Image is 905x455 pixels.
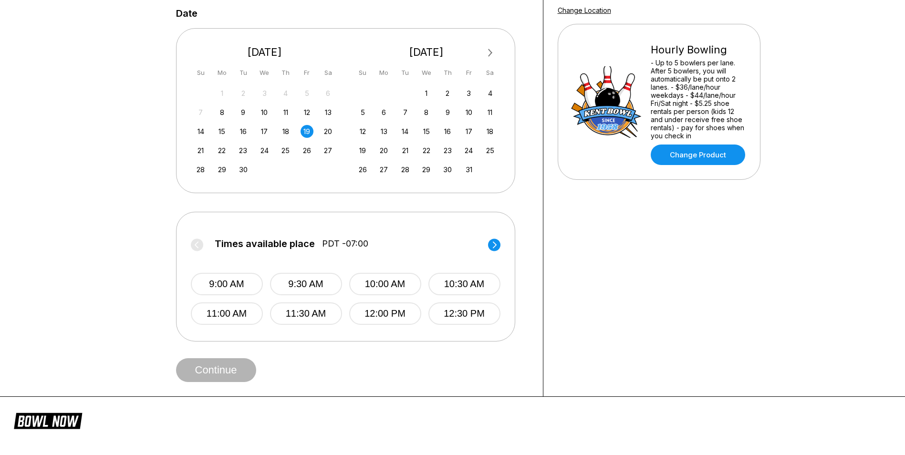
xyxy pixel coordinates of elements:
div: Not available Monday, September 1st, 2025 [216,87,229,100]
div: Choose Thursday, September 18th, 2025 [279,125,292,138]
div: Th [441,66,454,79]
div: We [258,66,271,79]
div: Choose Sunday, October 26th, 2025 [356,163,369,176]
div: Choose Friday, September 19th, 2025 [301,125,313,138]
button: 9:30 AM [270,273,342,295]
div: Fr [301,66,313,79]
div: Choose Wednesday, September 10th, 2025 [258,106,271,119]
div: Not available Tuesday, September 2nd, 2025 [237,87,250,100]
div: Choose Sunday, October 12th, 2025 [356,125,369,138]
div: Choose Sunday, October 19th, 2025 [356,144,369,157]
div: Choose Monday, October 6th, 2025 [377,106,390,119]
div: Choose Wednesday, September 24th, 2025 [258,144,271,157]
div: month 2025-10 [355,86,498,176]
div: Tu [237,66,250,79]
label: Date [176,8,198,19]
div: Choose Thursday, October 2nd, 2025 [441,87,454,100]
div: Mo [216,66,229,79]
div: Choose Thursday, September 25th, 2025 [279,144,292,157]
div: [DATE] [191,46,339,59]
div: Choose Saturday, October 11th, 2025 [484,106,497,119]
div: Choose Friday, September 12th, 2025 [301,106,313,119]
button: 11:30 AM [270,302,342,325]
div: Choose Wednesday, October 15th, 2025 [420,125,433,138]
a: Change Location [558,6,611,14]
div: Choose Wednesday, October 1st, 2025 [420,87,433,100]
div: Not available Saturday, September 6th, 2025 [322,87,334,100]
div: Not available Friday, September 5th, 2025 [301,87,313,100]
button: 12:30 PM [428,302,500,325]
div: Choose Thursday, October 9th, 2025 [441,106,454,119]
div: Choose Saturday, September 27th, 2025 [322,144,334,157]
div: Choose Sunday, September 14th, 2025 [194,125,207,138]
div: Mo [377,66,390,79]
button: 10:30 AM [428,273,500,295]
div: Choose Saturday, October 4th, 2025 [484,87,497,100]
div: We [420,66,433,79]
div: Hourly Bowling [651,43,748,56]
div: Choose Friday, October 17th, 2025 [462,125,475,138]
div: Choose Wednesday, September 17th, 2025 [258,125,271,138]
div: Choose Monday, October 27th, 2025 [377,163,390,176]
div: - Up to 5 bowlers per lane. After 5 bowlers, you will automatically be put onto 2 lanes. - $36/la... [651,59,748,140]
div: Choose Sunday, September 28th, 2025 [194,163,207,176]
div: Choose Saturday, September 13th, 2025 [322,106,334,119]
div: Fr [462,66,475,79]
div: Choose Tuesday, September 30th, 2025 [237,163,250,176]
button: 11:00 AM [191,302,263,325]
div: Choose Saturday, October 18th, 2025 [484,125,497,138]
div: Choose Wednesday, October 22nd, 2025 [420,144,433,157]
div: Choose Friday, October 24th, 2025 [462,144,475,157]
div: month 2025-09 [193,86,336,176]
span: PDT -07:00 [322,238,368,249]
div: Choose Tuesday, October 21st, 2025 [399,144,412,157]
div: Choose Friday, October 10th, 2025 [462,106,475,119]
button: 9:00 AM [191,273,263,295]
img: Hourly Bowling [571,66,642,138]
div: Choose Monday, September 29th, 2025 [216,163,229,176]
div: Choose Tuesday, October 7th, 2025 [399,106,412,119]
div: Choose Sunday, October 5th, 2025 [356,106,369,119]
div: Choose Friday, October 31st, 2025 [462,163,475,176]
div: Choose Monday, September 15th, 2025 [216,125,229,138]
div: Th [279,66,292,79]
div: Choose Monday, September 22nd, 2025 [216,144,229,157]
div: Not available Wednesday, September 3rd, 2025 [258,87,271,100]
div: Choose Wednesday, October 29th, 2025 [420,163,433,176]
span: Times available place [215,238,315,249]
div: Sa [322,66,334,79]
div: Not available Thursday, September 4th, 2025 [279,87,292,100]
div: Choose Monday, September 8th, 2025 [216,106,229,119]
div: Choose Friday, October 3rd, 2025 [462,87,475,100]
button: 10:00 AM [349,273,421,295]
div: Choose Tuesday, September 23rd, 2025 [237,144,250,157]
div: Choose Friday, September 26th, 2025 [301,144,313,157]
div: Choose Monday, October 20th, 2025 [377,144,390,157]
div: Sa [484,66,497,79]
div: Not available Sunday, September 7th, 2025 [194,106,207,119]
button: 12:00 PM [349,302,421,325]
div: Tu [399,66,412,79]
div: Choose Wednesday, October 8th, 2025 [420,106,433,119]
div: Choose Thursday, September 11th, 2025 [279,106,292,119]
div: Su [194,66,207,79]
div: Choose Saturday, September 20th, 2025 [322,125,334,138]
div: Choose Monday, October 13th, 2025 [377,125,390,138]
div: [DATE] [353,46,500,59]
div: Choose Thursday, October 16th, 2025 [441,125,454,138]
div: Choose Saturday, October 25th, 2025 [484,144,497,157]
div: Choose Sunday, September 21st, 2025 [194,144,207,157]
div: Choose Tuesday, October 14th, 2025 [399,125,412,138]
div: Choose Thursday, October 30th, 2025 [441,163,454,176]
button: Next Month [483,45,498,61]
div: Su [356,66,369,79]
div: Choose Tuesday, October 28th, 2025 [399,163,412,176]
div: Choose Tuesday, September 16th, 2025 [237,125,250,138]
div: Choose Tuesday, September 9th, 2025 [237,106,250,119]
div: Choose Thursday, October 23rd, 2025 [441,144,454,157]
a: Change Product [651,145,745,165]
